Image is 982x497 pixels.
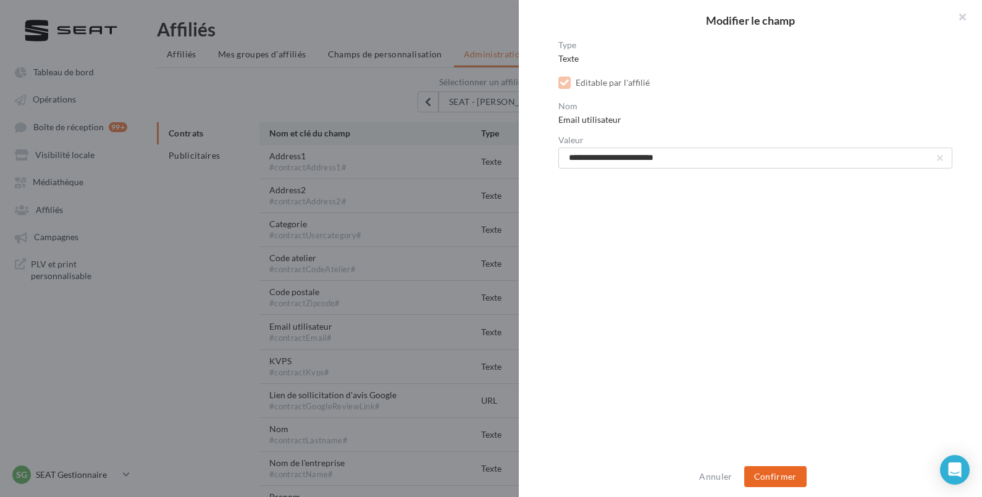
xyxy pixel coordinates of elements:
div: Email utilisateur [558,114,952,126]
label: Nom [558,102,952,111]
div: Texte [558,52,952,65]
h2: Modifier le champ [539,15,962,26]
button: Annuler [694,469,737,484]
div: Open Intercom Messenger [940,455,970,485]
label: Type [558,41,952,49]
button: Confirmer [744,466,807,487]
div: Editable par l'affilié [576,77,650,89]
label: Valeur [558,136,952,144]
